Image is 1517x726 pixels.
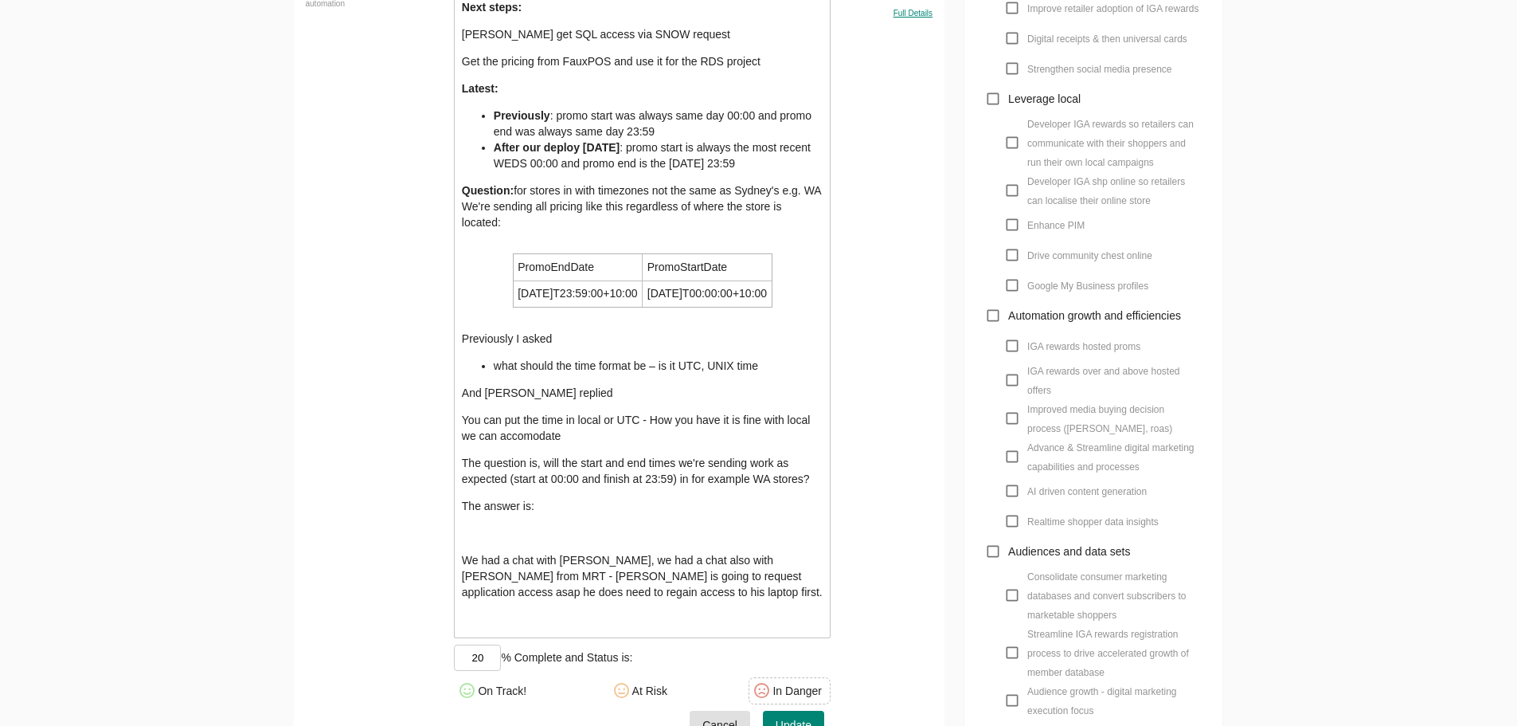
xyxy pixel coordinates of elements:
[1027,119,1194,168] span: Developer IGA rewards so retailers can communicate with their shoppers and run their own local ca...
[462,455,823,487] p: The question is, will the start and end times we're sending work as expected (start at 00:00 and ...
[1008,92,1081,105] span: Leverage local
[462,498,823,514] p: The answer is:
[1027,486,1147,497] span: AI driven content generation
[462,184,514,197] strong: Question:
[462,1,522,14] strong: Next steps:
[478,683,526,699] div: On Track!
[1027,33,1187,45] span: Digital receipts & then universal cards
[1027,250,1152,261] span: Drive community chest online
[494,108,823,139] li: : promo start was always same day 00:00 and promo end was always same day 23:59
[462,331,823,347] p: Previously I asked
[632,683,667,699] div: At Risk
[1027,64,1171,75] span: Strengthen social media presence
[494,139,823,171] li: : promo start is always the most recent WEDS 00:00 and promo end is the [DATE] 23:59
[494,358,823,374] li: what should the time format be – is it UTC, UNIX time
[462,385,823,401] p: And [PERSON_NAME] replied
[647,285,767,302] span: [DATE]T00:00:00+10:00
[1027,366,1179,396] span: IGA rewards over and above hosted offers
[462,412,823,444] p: You can put the time in local or UTC - How you have it is fine with local we can accomodate
[501,651,632,664] span: % Complete and Status is:
[462,53,823,69] p: Get the pricing from FauxPOS and use it for the RDS project
[1027,442,1194,473] span: Advance & Streamline digital marketing capabilities and processes
[1027,571,1186,621] span: Consolidate consumer marketing databases and convert subscribers to marketable shoppers
[647,259,767,276] span: PromoStartDate
[1027,3,1198,14] span: Improve retailer adoption of IGA rewards
[1027,176,1185,206] span: Developer IGA shp online so retailers can localise their online store
[462,26,823,42] p: [PERSON_NAME] get SQL access via SNOW request
[1008,545,1130,558] span: Audiences and data sets
[1027,516,1159,528] span: Realtime shopper data insights
[1027,341,1140,352] span: IGA rewards hosted proms
[893,9,932,18] span: Full Details
[494,109,550,122] strong: Previously
[462,552,823,600] p: We had a chat with [PERSON_NAME], we had a chat also with [PERSON_NAME] from MRT - [PERSON_NAME] ...
[1027,281,1148,292] span: Google My Business profiles
[494,141,620,154] strong: After our deploy [DATE]
[462,82,498,95] strong: Latest:
[518,259,637,276] span: PromoEndDate
[1027,220,1085,231] span: Enhance PIM
[462,182,823,230] p: for stores in with timezones not the same as Sydney's e.g. WA We're sending all pricing like this...
[1027,629,1189,678] span: Streamline IGA rewards registration process to drive accelerated growth of member database
[772,683,821,699] div: In Danger
[518,285,637,302] span: [DATE]T23:59:00+10:00
[1027,686,1176,716] span: Audience growth - digital marketing execution focus
[1027,404,1172,434] span: Improved media buying decision process ([PERSON_NAME], roas)
[1008,309,1181,322] span: Automation growth and efficiencies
